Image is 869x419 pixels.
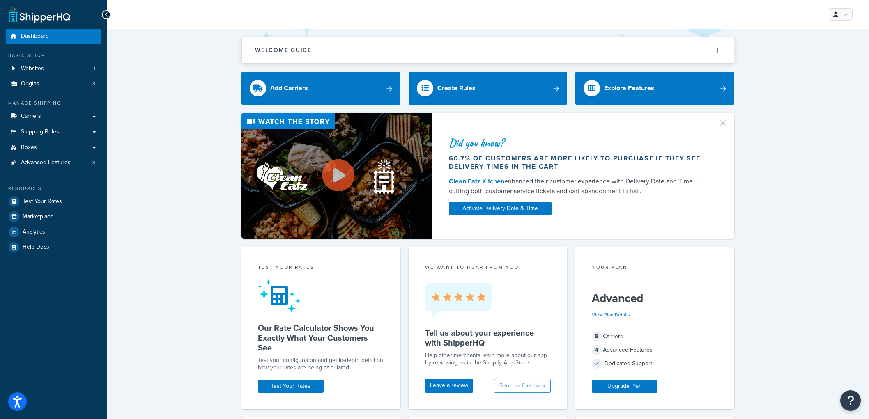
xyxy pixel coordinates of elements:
[6,124,101,140] a: Shipping Rules
[592,345,602,355] span: 4
[6,52,101,59] div: Basic Setup
[592,331,718,342] div: Carriers
[255,47,312,53] h2: Welcome Guide
[6,155,101,170] a: Advanced Features3
[6,76,101,92] a: Origins8
[21,144,37,151] span: Boxes
[6,194,101,209] a: Test Your Rates
[6,140,101,155] a: Boxes
[592,263,718,273] div: Your Plan
[258,357,384,371] div: Test your configuration and get in-depth detail on how your rates are being calculated.
[592,344,718,356] div: Advanced Features
[6,185,101,192] div: Resources
[6,209,101,224] a: Marketplace
[21,128,59,135] span: Shipping Rules
[258,263,384,273] div: Test your rates
[592,358,718,369] div: Dedicated Support
[604,82,654,94] div: Explore Features
[449,137,708,149] div: Did you know?
[258,380,324,393] a: Test Your Rates
[92,80,95,87] span: 8
[21,65,44,72] span: Websites
[241,113,432,239] img: Video thumbnail
[21,159,71,166] span: Advanced Features
[425,328,551,348] h5: Tell us about your experience with ShipperHQ
[6,155,101,170] li: Advanced Features
[6,100,101,107] div: Manage Shipping
[575,72,734,105] a: Explore Features
[23,229,45,236] span: Analytics
[94,65,95,72] span: 1
[6,29,101,44] a: Dashboard
[494,379,551,393] button: Send us feedback
[21,80,39,87] span: Origins
[425,263,551,271] p: we want to hear from you
[592,332,602,341] span: 8
[437,82,476,94] div: Create Rules
[449,176,504,186] a: Clean Eatz Kitchen
[92,159,95,166] span: 3
[840,390,861,411] button: Open Resource Center
[6,224,101,239] a: Analytics
[6,109,101,124] a: Carriers
[449,202,552,215] a: Activate Delivery Date & Time
[409,72,568,105] a: Create Rules
[6,76,101,92] li: Origins
[258,323,384,353] h5: Our Rate Calculator Shows You Exactly What Your Customers See
[23,244,49,251] span: Help Docs
[425,352,551,366] p: Help other merchants learn more about our app by reviewing us in the Shopify App Store.
[449,154,708,171] div: 60.7% of customers are more likely to purchase if they see delivery times in the cart
[23,213,53,220] span: Marketplace
[241,72,400,105] a: Add Carriers
[592,292,718,305] h5: Advanced
[6,240,101,254] a: Help Docs
[242,37,734,63] button: Welcome Guide
[449,176,708,196] div: enhanced their customer experience with Delivery Date and Time — cutting both customer service ti...
[425,379,473,393] a: Leave a review
[6,61,101,76] li: Websites
[270,82,308,94] div: Add Carriers
[6,61,101,76] a: Websites1
[21,113,41,120] span: Carriers
[21,33,49,40] span: Dashboard
[592,311,630,318] a: View Plan Details
[592,380,657,393] a: Upgrade Plan
[23,198,62,205] span: Test Your Rates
